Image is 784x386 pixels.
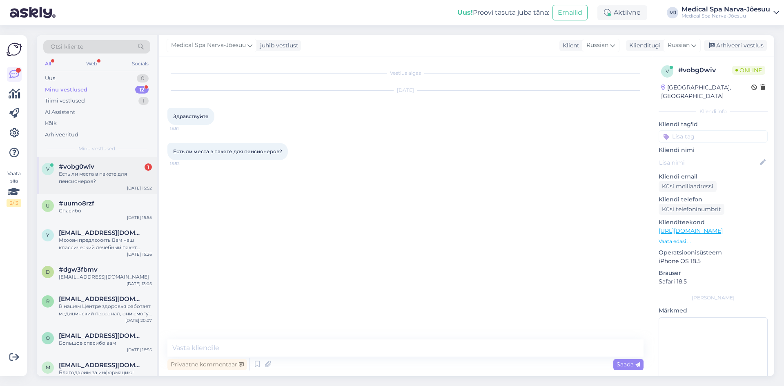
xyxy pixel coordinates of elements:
span: Medical Spa Narva-Jõesuu [171,41,246,50]
span: Есть ли места в пакете для пенсионеров? [173,148,282,154]
div: В нашем Центре здоровья работает медицинский персонал, они смогут посоветовать для вас процедуры ... [59,303,152,317]
div: [DATE] 15:52 [127,185,152,191]
p: Brauser [659,269,768,277]
img: Askly Logo [7,42,22,57]
div: [DATE] [167,87,644,94]
span: Russian [668,41,690,50]
div: MJ [667,7,678,18]
span: o [46,335,50,341]
div: Minu vestlused [45,86,87,94]
span: 15:51 [170,125,200,132]
span: Здравствуйте [173,113,209,119]
div: Большое спасибо вам [59,339,152,347]
p: Vaata edasi ... [659,238,768,245]
b: Uus! [457,9,473,16]
span: m [46,364,50,370]
div: 1 [138,97,149,105]
p: Operatsioonisüsteem [659,248,768,257]
span: mopsik73.vl@gmail.com [59,361,144,369]
span: Russian [586,41,608,50]
div: Tiimi vestlused [45,97,85,105]
p: iPhone OS 18.5 [659,257,768,266]
div: Arhiveeritud [45,131,78,139]
div: 1 [145,163,152,171]
div: [DATE] 18:55 [127,347,152,353]
div: Klienditugi [626,41,661,50]
div: 12 [135,86,149,94]
span: yana_gribovich@mail.ru [59,229,144,237]
div: Есть ли места в пакете для пенсионеров? [59,170,152,185]
p: Märkmed [659,306,768,315]
span: Minu vestlused [78,145,115,152]
span: #uumo8rzf [59,200,94,207]
div: [DATE] 20:07 [125,317,152,324]
div: juhib vestlust [257,41,298,50]
div: Medical Spa Narva-Jõesuu [682,6,770,13]
div: Uus [45,74,55,83]
div: Спасибо [59,207,152,214]
span: #dgw3fbmv [59,266,98,273]
p: Kliendi nimi [659,146,768,154]
span: v [46,166,49,172]
p: Kliendi telefon [659,195,768,204]
span: r [46,298,50,304]
span: y [46,232,49,238]
span: u [46,203,50,209]
span: robertjude24@gmail.com [59,295,144,303]
div: Vestlus algas [167,69,644,77]
p: Kliendi email [659,172,768,181]
span: 15:52 [170,161,200,167]
span: Saada [617,361,640,368]
button: Emailid [552,5,588,20]
div: # vobg0wiv [678,65,732,75]
div: Можем предложить Вам наш классический лечебный пакет "Скажи Здоровью Да!" [URL][DOMAIN_NAME] На п... [59,237,152,251]
div: Küsi telefoninumbrit [659,204,724,215]
span: v [666,68,669,74]
p: Kliendi tag'id [659,120,768,129]
div: Klient [559,41,579,50]
div: Web [85,58,99,69]
span: #vobg0wiv [59,163,94,170]
div: Proovi tasuta juba täna: [457,8,549,18]
p: Safari 18.5 [659,277,768,286]
span: ots2013@msil.ru [59,332,144,339]
div: Küsi meiliaadressi [659,181,717,192]
div: Medical Spa Narva-Jõesuu [682,13,770,19]
div: [PERSON_NAME] [659,294,768,301]
span: Online [732,66,765,75]
div: Благодарим за информацию! Хорошего продолжения дня! [59,369,152,384]
input: Lisa nimi [659,158,758,167]
span: Otsi kliente [51,42,83,51]
div: [DATE] 15:55 [127,214,152,221]
div: Kõik [45,119,57,127]
div: [GEOGRAPHIC_DATA], [GEOGRAPHIC_DATA] [661,83,751,100]
div: Socials [130,58,150,69]
div: Vaata siia [7,170,21,207]
a: Medical Spa Narva-JõesuuMedical Spa Narva-Jõesuu [682,6,779,19]
div: All [43,58,53,69]
div: 2 / 3 [7,199,21,207]
div: Privaatne kommentaar [167,359,247,370]
div: [DATE] 13:05 [127,281,152,287]
div: Arhiveeri vestlus [704,40,767,51]
input: Lisa tag [659,130,768,143]
div: Kliendi info [659,108,768,115]
div: Aktiivne [597,5,647,20]
div: 0 [137,74,149,83]
p: Klienditeekond [659,218,768,227]
a: [URL][DOMAIN_NAME] [659,227,723,234]
div: [EMAIL_ADDRESS][DOMAIN_NAME] [59,273,152,281]
span: d [46,269,50,275]
div: AI Assistent [45,108,75,116]
div: [DATE] 15:26 [127,251,152,257]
